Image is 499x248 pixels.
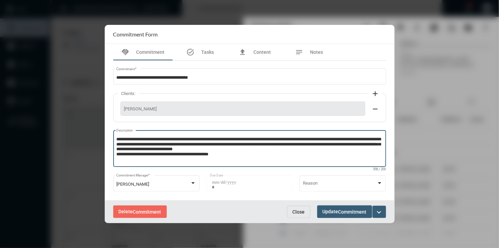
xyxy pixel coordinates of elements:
span: Tasks [201,49,214,55]
span: [PERSON_NAME] [116,182,149,187]
mat-icon: file_upload [238,48,247,56]
label: Clients: [118,91,139,96]
mat-icon: add [371,90,380,98]
span: Close [293,209,305,215]
mat-icon: remove [371,105,380,113]
span: [PERSON_NAME] [124,106,362,111]
button: UpdateCommitment [317,205,372,218]
span: Commitment [133,209,161,215]
mat-icon: task_alt [186,48,194,56]
mat-icon: handshake [121,48,130,56]
h2: Commitment Form [113,31,158,37]
span: Commitment [338,209,367,215]
button: Close [287,206,310,218]
mat-icon: notes [295,48,304,56]
button: DeleteCommitment [113,205,167,218]
span: Update [323,209,367,214]
mat-icon: expand_more [375,208,383,216]
span: Delete [119,209,161,214]
mat-hint: 398 / 200 [373,168,386,171]
span: Commitment [136,49,165,55]
span: Notes [310,49,323,55]
span: Content [253,49,271,55]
